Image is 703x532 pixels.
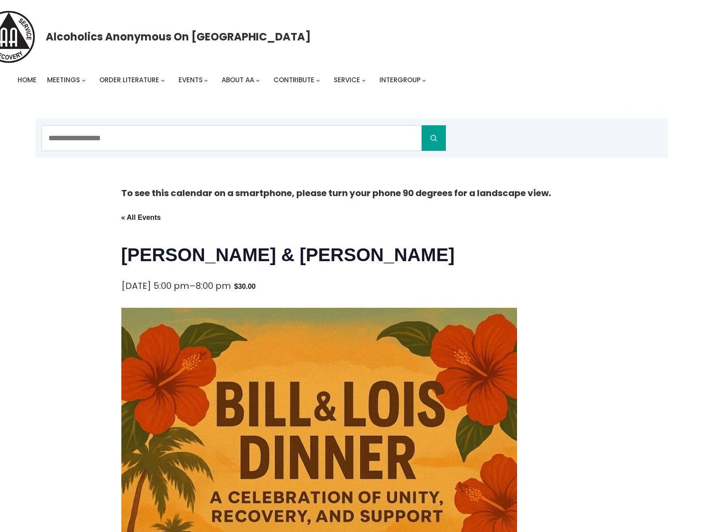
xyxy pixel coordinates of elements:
[234,281,256,292] span: $30.00
[18,74,429,86] nav: Intergroup
[273,74,314,86] a: Contribute
[619,97,641,119] a: Login
[99,75,159,84] span: Order Literature
[121,187,551,199] strong: To see this calendar on a smartphone, please turn your phone 90 degrees for a landscape view.
[121,280,189,292] span: [DATE] 5:00 pm
[121,242,582,268] h1: [PERSON_NAME] & [PERSON_NAME]
[121,278,231,294] div: –
[178,75,203,84] span: Events
[161,78,165,82] button: Order Literature submenu
[222,74,254,86] a: About AA
[334,74,360,86] a: Service
[178,74,203,86] a: Events
[18,75,36,84] span: Home
[204,78,208,82] button: Events submenu
[422,78,426,82] button: Intergroup submenu
[362,78,366,82] button: Service submenu
[196,280,231,292] span: 8:00 pm
[46,27,311,46] a: Alcoholics Anonymous on [GEOGRAPHIC_DATA]
[652,100,668,117] button: Cart
[379,74,421,86] a: Intergroup
[334,75,360,84] span: Service
[47,74,80,86] a: Meetings
[273,75,314,84] span: Contribute
[256,78,260,82] button: About AA submenu
[379,75,421,84] span: Intergroup
[316,78,320,82] button: Contribute submenu
[422,125,446,151] button: Search
[222,75,254,84] span: About AA
[18,74,36,86] a: Home
[47,75,80,84] span: Meetings
[82,78,86,82] button: Meetings submenu
[121,214,161,221] a: « All Events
